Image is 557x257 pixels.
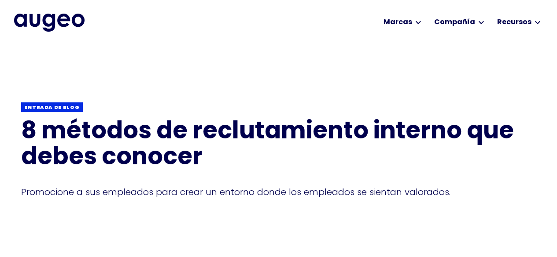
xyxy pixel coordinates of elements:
[14,14,85,31] img: El logotipo completo de Augeo en azul medianoche.
[14,14,85,31] a: hogar
[383,19,412,26] font: Marcas
[25,105,80,110] font: Entrada de blog
[434,19,475,26] font: Compañía
[21,186,450,198] font: Promocione a sus empleados para crear un entorno donde los empleados se sientan valorados.
[21,120,514,170] font: 8 métodos de reclutamiento interno que debes conocer
[497,19,531,26] font: Recursos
